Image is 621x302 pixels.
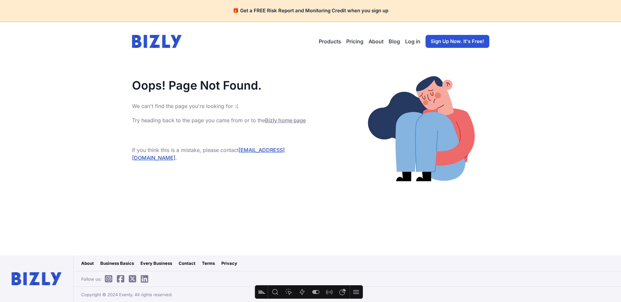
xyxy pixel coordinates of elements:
a: Pricing [346,38,363,45]
h4: 🎁 Get a FREE Risk Report and Monitoring Credit when you sign up [8,8,613,14]
span: Follow us: [81,276,151,282]
a: Every Business [140,260,172,266]
a: About [81,260,94,266]
p: Try heading back to the page you came from or to the [132,116,311,124]
button: Products [319,38,341,45]
a: Contact [179,260,195,266]
a: Privacy [221,260,237,266]
a: Bizly home page [265,117,306,124]
a: Sign Up Now. It's Free! [426,35,489,48]
p: We can't find the page you're looking for :( [132,102,311,110]
span: Copyright © 2024 Evenly. All rights reserved. [81,291,173,298]
a: Terms [202,260,215,266]
a: Business Basics [100,260,134,266]
a: Blog [389,38,400,45]
h1: Oops! Page Not Found. [132,79,311,92]
a: Log in [405,38,420,45]
a: About [369,38,383,45]
p: If you think this is a mistake, please contact . [132,146,311,162]
a: [EMAIL_ADDRESS][DOMAIN_NAME] [132,147,285,161]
